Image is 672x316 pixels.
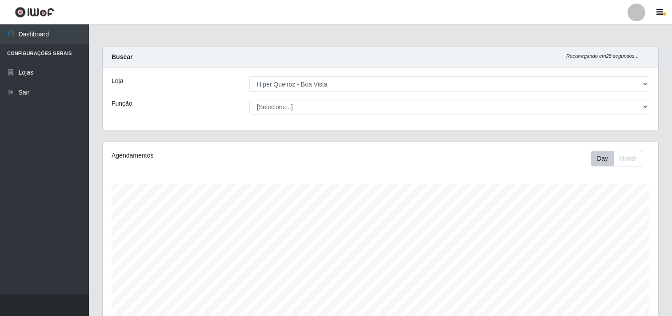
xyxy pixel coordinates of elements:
img: CoreUI Logo [15,7,54,18]
div: Toolbar with button groups [591,151,649,166]
button: Day [591,151,614,166]
label: Loja [112,76,123,86]
div: First group [591,151,642,166]
button: Month [613,151,642,166]
label: Função [112,99,132,108]
div: Agendamentos [112,151,328,160]
strong: Buscar [112,53,132,60]
i: Recarregando em 28 segundos... [566,53,639,59]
